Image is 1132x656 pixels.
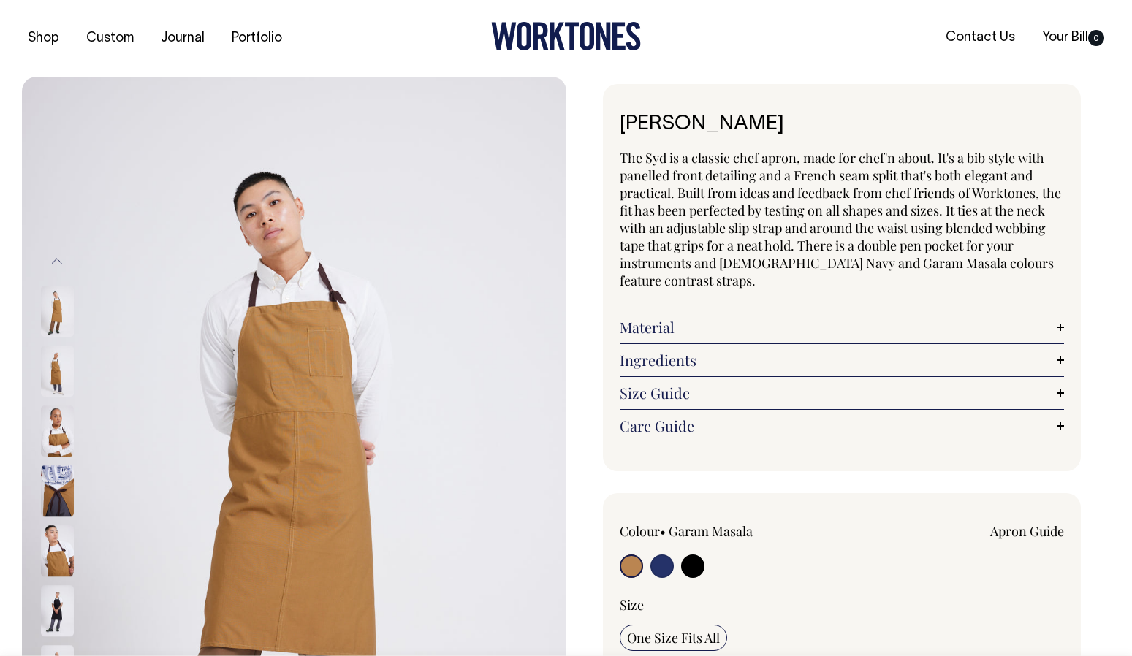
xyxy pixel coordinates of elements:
a: Custom [80,26,140,50]
a: Care Guide [620,417,1065,435]
a: Ingredients [620,351,1065,369]
a: Shop [22,26,65,50]
img: garam-masala [41,406,74,457]
span: One Size Fits All [627,629,720,647]
span: • [660,522,666,540]
button: Previous [46,245,68,278]
div: Size [620,596,1065,614]
span: 0 [1088,30,1104,46]
img: garam-masala [41,346,74,397]
img: garam-masala [41,526,74,577]
input: One Size Fits All [620,625,727,651]
img: garam-masala [41,466,74,517]
a: Material [620,319,1065,336]
label: Garam Masala [669,522,753,540]
h1: [PERSON_NAME] [620,113,1065,136]
img: garam-masala [41,286,74,337]
a: Your Bill0 [1036,26,1110,50]
a: Contact Us [940,26,1021,50]
a: Portfolio [226,26,288,50]
a: Apron Guide [990,522,1064,540]
a: Journal [155,26,210,50]
a: Size Guide [620,384,1065,402]
img: black [41,586,74,637]
div: Colour [620,522,797,540]
span: The Syd is a classic chef apron, made for chef'n about. It's a bib style with panelled front deta... [620,149,1061,289]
